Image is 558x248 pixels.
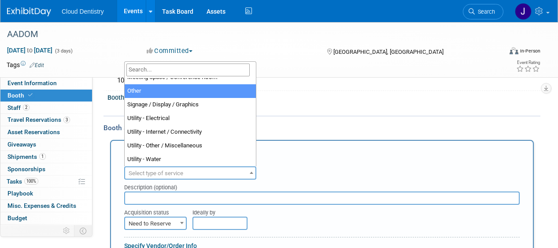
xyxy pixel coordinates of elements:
[28,93,33,98] i: Booth reservation complete
[0,163,92,175] a: Sponsorships
[0,102,92,114] a: Staff2
[54,48,73,54] span: (3 days)
[7,92,34,99] span: Booth
[7,153,46,160] span: Shipments
[7,190,33,197] span: Playbook
[516,60,540,65] div: Event Rating
[0,188,92,199] a: Playbook
[114,74,534,87] div: 10x10
[4,26,495,42] div: AADOM
[125,218,186,230] span: Need to Reserve
[63,116,70,123] span: 3
[7,8,51,16] img: ExhibitDay
[26,47,34,54] span: to
[463,4,503,19] a: Search
[7,178,38,185] span: Tasks
[520,48,540,54] div: In-Person
[7,79,57,86] span: Event Information
[0,77,92,89] a: Event Information
[0,176,92,188] a: Tasks100%
[126,64,250,76] input: Search...
[125,125,256,139] li: Utility - Internet / Connectivity
[7,141,36,148] span: Giveaways
[0,114,92,126] a: Travel Reservations3
[125,112,256,125] li: Utility - Electrical
[7,60,44,69] td: Tags
[5,4,384,12] body: Rich Text Area. Press ALT-0 for help.
[59,225,74,237] td: Personalize Event Tab Strip
[62,8,104,15] span: Cloud Dentistry
[74,225,92,237] td: Toggle Event Tabs
[125,153,256,166] li: Utility - Water
[333,49,443,55] span: [GEOGRAPHIC_DATA], [GEOGRAPHIC_DATA]
[0,212,92,224] a: Budget
[125,84,256,98] li: Other
[129,170,183,177] span: Select type of service
[124,150,520,164] div: New Booth Service
[125,98,256,112] li: Signage / Display / Graphics
[0,200,92,212] a: Misc. Expenses & Credits
[475,8,495,15] span: Search
[7,46,53,54] span: [DATE] [DATE]
[7,128,60,135] span: Asset Reservations
[107,91,540,102] div: Booth Notes:
[515,3,532,20] img: Jessica Estrada
[39,153,46,160] span: 1
[7,104,30,111] span: Staff
[124,180,520,192] div: Description (optional)
[7,202,76,209] span: Misc. Expenses & Credits
[0,151,92,163] a: Shipments1
[0,139,92,150] a: Giveaways
[23,104,30,111] span: 2
[7,116,70,123] span: Travel Reservations
[462,46,540,59] div: Event Format
[510,47,518,54] img: Format-Inperson.png
[24,178,38,184] span: 100%
[30,62,44,68] a: Edit
[103,123,540,133] div: Booth Services
[0,90,92,101] a: Booth
[124,217,187,230] span: Need to Reserve
[192,205,486,217] div: Ideally by
[125,139,256,153] li: Utility - Other / Miscellaneous
[144,46,196,56] button: Committed
[124,205,179,217] div: Acquisition status
[0,126,92,138] a: Asset Reservations
[7,165,45,173] span: Sponsorships
[7,214,27,222] span: Budget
